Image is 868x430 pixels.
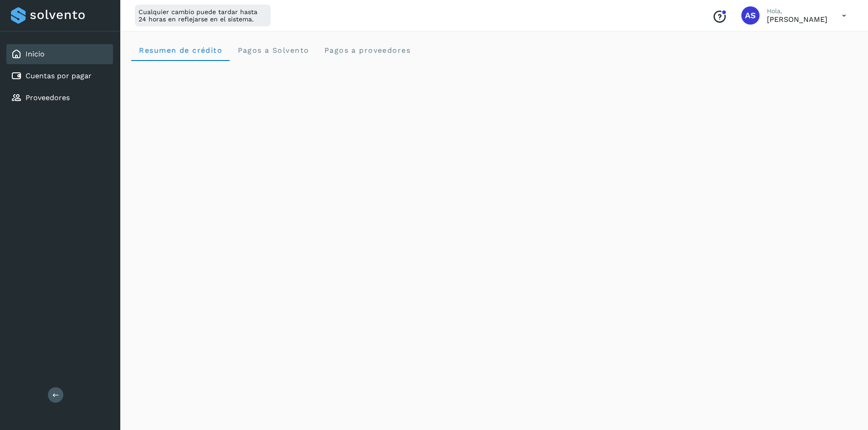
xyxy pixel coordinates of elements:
[135,5,271,26] div: Cualquier cambio puede tardar hasta 24 horas en reflejarse en el sistema.
[324,46,411,55] span: Pagos a proveedores
[26,50,45,58] a: Inicio
[26,93,70,102] a: Proveedores
[767,7,827,15] p: Hola,
[6,44,113,64] div: Inicio
[6,66,113,86] div: Cuentas por pagar
[6,88,113,108] div: Proveedores
[139,46,222,55] span: Resumen de crédito
[767,15,827,24] p: Antonio Soto Torres
[26,71,92,80] a: Cuentas por pagar
[237,46,309,55] span: Pagos a Solvento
